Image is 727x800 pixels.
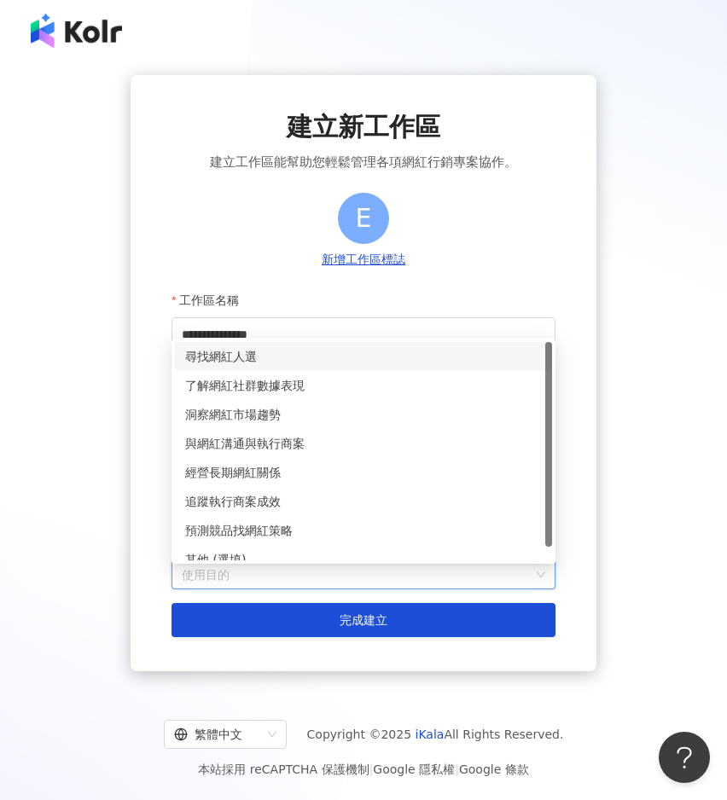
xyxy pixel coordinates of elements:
[175,458,552,487] div: 經營長期網紅關係
[185,434,542,453] div: 與網紅溝通與執行商案
[373,762,455,776] a: Google 隱私權
[185,521,542,540] div: 預測競品找網紅策略
[356,198,372,238] span: E
[459,762,529,776] a: Google 條款
[185,405,542,424] div: 洞察網紅市場趨勢
[172,603,555,637] button: 完成建立
[659,732,710,783] iframe: Help Scout Beacon - Open
[175,545,552,574] div: 其他 (選填)
[172,283,252,317] label: 工作區名稱
[31,14,122,48] img: logo
[174,721,261,748] div: 繁體中文
[185,492,542,511] div: 追蹤執行商案成效
[369,762,374,776] span: |
[287,109,440,145] span: 建立新工作區
[175,342,552,371] div: 尋找網紅人選
[185,550,542,569] div: 其他 (選填)
[317,251,410,270] button: 新增工作區標誌
[172,317,555,351] input: 工作區名稱
[175,429,552,458] div: 與網紅溝通與執行商案
[175,487,552,516] div: 追蹤執行商案成效
[307,724,564,745] span: Copyright © 2025 All Rights Reserved.
[185,376,542,395] div: 了解網紅社群數據表現
[340,613,387,627] span: 完成建立
[175,516,552,545] div: 預測競品找網紅策略
[175,371,552,400] div: 了解網紅社群數據表現
[175,400,552,429] div: 洞察網紅市場趨勢
[185,463,542,482] div: 經營長期網紅關係
[210,152,517,172] span: 建立工作區能幫助您輕鬆管理各項網紅行銷專案協作。
[416,728,445,741] a: iKala
[198,759,528,780] span: 本站採用 reCAPTCHA 保護機制
[455,762,459,776] span: |
[185,347,542,366] div: 尋找網紅人選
